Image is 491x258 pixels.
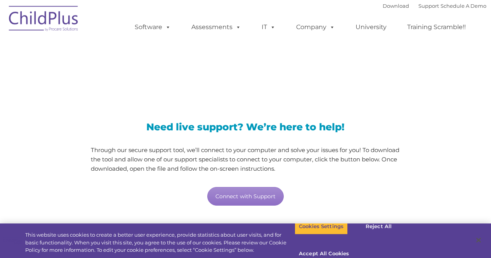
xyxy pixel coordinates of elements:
a: Assessments [184,19,249,35]
h3: Need live support? We’re here to help! [91,122,400,132]
span: LiveSupport with SplashTop [11,56,301,80]
a: Schedule A Demo [441,3,486,9]
button: Reject All [354,218,403,235]
a: Download [383,3,409,9]
a: Training Scramble!! [399,19,474,35]
a: Software [127,19,179,35]
a: University [348,19,394,35]
a: Connect with Support [207,187,284,206]
button: Cookies Settings [295,218,348,235]
p: Through our secure support tool, we’ll connect to your computer and solve your issues for you! To... [91,145,400,173]
a: IT [254,19,283,35]
img: ChildPlus by Procare Solutions [5,0,83,39]
button: Close [470,232,487,249]
font: | [383,3,486,9]
a: Support [418,3,439,9]
div: This website uses cookies to create a better user experience, provide statistics about user visit... [25,231,295,254]
a: Company [288,19,343,35]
